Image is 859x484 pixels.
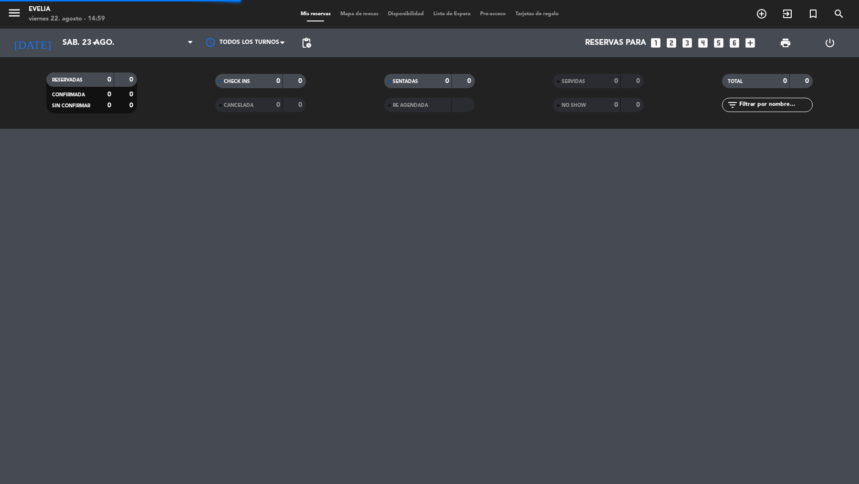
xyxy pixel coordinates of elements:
strong: 0 [636,102,642,108]
strong: 0 [107,91,111,98]
i: looks_3 [681,37,693,49]
strong: 0 [129,91,135,98]
span: Lista de Espera [429,11,475,17]
strong: 0 [107,102,111,109]
i: looks_5 [712,37,725,49]
strong: 0 [129,102,135,109]
strong: 0 [445,78,449,84]
span: CANCELADA [224,103,253,108]
span: TOTAL [728,79,743,84]
i: menu [7,6,21,20]
span: NO SHOW [562,103,586,108]
strong: 0 [783,78,787,84]
i: looks_two [665,37,678,49]
span: Mis reservas [296,11,335,17]
i: looks_6 [728,37,741,49]
i: power_settings_new [824,37,836,49]
i: filter_list [727,99,738,111]
i: arrow_drop_down [89,37,100,49]
div: viernes 22. agosto - 14:59 [29,14,105,24]
div: Evelia [29,5,105,14]
i: add_circle_outline [756,8,767,20]
span: pending_actions [301,37,312,49]
div: LOG OUT [807,29,852,57]
i: exit_to_app [782,8,793,20]
span: SERVIDAS [562,79,585,84]
span: SENTADAS [393,79,418,84]
strong: 0 [276,78,280,84]
strong: 0 [614,78,618,84]
strong: 0 [107,76,111,83]
span: RESERVADAS [52,78,83,82]
strong: 0 [298,102,304,108]
i: looks_4 [697,37,709,49]
i: looks_one [649,37,662,49]
strong: 0 [298,78,304,84]
strong: 0 [636,78,642,84]
i: turned_in_not [807,8,819,20]
span: CHECK INS [224,79,250,84]
span: Mapa de mesas [335,11,383,17]
span: SIN CONFIRMAR [52,103,90,108]
strong: 0 [805,78,811,84]
span: Disponibilidad [383,11,429,17]
span: Reservas para [585,39,646,48]
span: print [780,37,791,49]
span: Pre-acceso [475,11,511,17]
button: menu [7,6,21,23]
strong: 0 [129,76,135,83]
i: add_box [744,37,756,49]
strong: 0 [467,78,473,84]
span: Tarjetas de regalo [511,11,564,17]
strong: 0 [614,102,618,108]
i: [DATE] [7,32,58,53]
strong: 0 [276,102,280,108]
span: CONFIRMADA [52,93,85,97]
input: Filtrar por nombre... [738,100,812,110]
span: RE AGENDADA [393,103,428,108]
i: search [833,8,845,20]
